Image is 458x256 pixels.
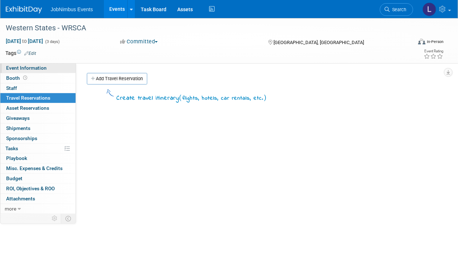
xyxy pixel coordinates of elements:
[263,94,267,101] span: )
[427,39,444,44] div: In-Person
[0,83,76,93] a: Staff
[61,214,76,223] td: Toggle Event Tabs
[5,206,16,212] span: more
[5,49,36,57] td: Tags
[418,39,425,44] img: Format-Inperson.png
[6,196,35,201] span: Attachments
[390,7,406,12] span: Search
[5,38,43,44] span: [DATE] [DATE]
[6,75,29,81] span: Booth
[0,134,76,143] a: Sponsorships
[44,39,60,44] span: (3 days)
[6,65,47,71] span: Event Information
[0,73,76,83] a: Booth
[0,93,76,103] a: Travel Reservations
[0,144,76,153] a: Tasks
[423,3,436,16] img: Laly Matos
[0,184,76,194] a: ROI, Objectives & ROO
[0,174,76,183] a: Budget
[116,93,267,103] div: Create travel itinerary
[0,204,76,214] a: more
[0,194,76,204] a: Attachments
[87,73,147,84] a: Add Travel Reservation
[3,22,406,35] div: Western States - WRSCA
[48,214,61,223] td: Personalize Event Tab Strip
[6,155,27,161] span: Playbook
[6,85,17,91] span: Staff
[380,3,413,16] a: Search
[182,94,263,102] span: flights, hotels, car rentals, etc.
[6,125,30,131] span: Shipments
[6,165,63,171] span: Misc. Expenses & Credits
[5,146,18,151] span: Tasks
[6,105,49,111] span: Asset Reservations
[21,38,28,44] span: to
[6,6,42,13] img: ExhibitDay
[6,135,37,141] span: Sponsorships
[51,6,93,12] span: JobNimbus Events
[24,51,36,56] a: Edit
[0,63,76,73] a: Event Information
[0,164,76,173] a: Misc. Expenses & Credits
[379,38,444,48] div: Event Format
[424,49,443,53] div: Event Rating
[0,153,76,163] a: Playbook
[179,94,182,101] span: (
[6,186,55,191] span: ROI, Objectives & ROO
[22,75,29,81] span: Booth not reserved yet
[6,175,22,181] span: Budget
[118,38,161,45] button: Committed
[6,115,30,121] span: Giveaways
[0,113,76,123] a: Giveaways
[6,95,50,101] span: Travel Reservations
[273,40,364,45] span: [GEOGRAPHIC_DATA], [GEOGRAPHIC_DATA]
[0,123,76,133] a: Shipments
[0,103,76,113] a: Asset Reservations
